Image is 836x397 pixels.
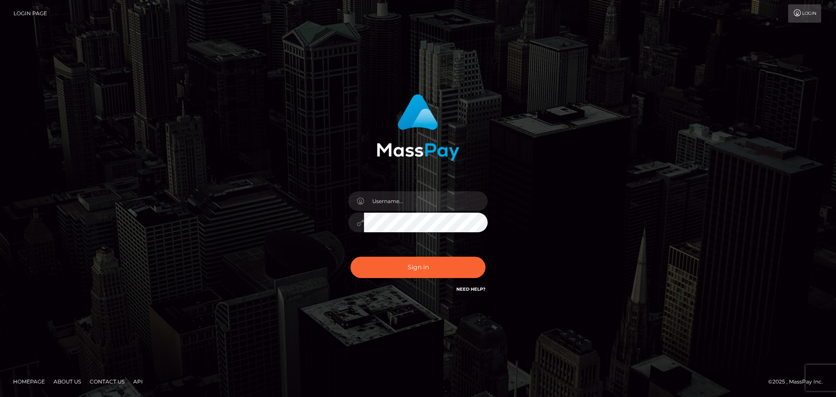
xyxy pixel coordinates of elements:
a: API [130,375,146,388]
a: Login Page [13,4,47,23]
a: Login [788,4,821,23]
a: Homepage [10,375,48,388]
a: Need Help? [456,286,485,292]
a: About Us [50,375,84,388]
img: MassPay Login [377,94,459,161]
input: Username... [364,191,488,211]
a: Contact Us [86,375,128,388]
div: © 2025 , MassPay Inc. [768,377,829,387]
button: Sign in [351,257,485,278]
